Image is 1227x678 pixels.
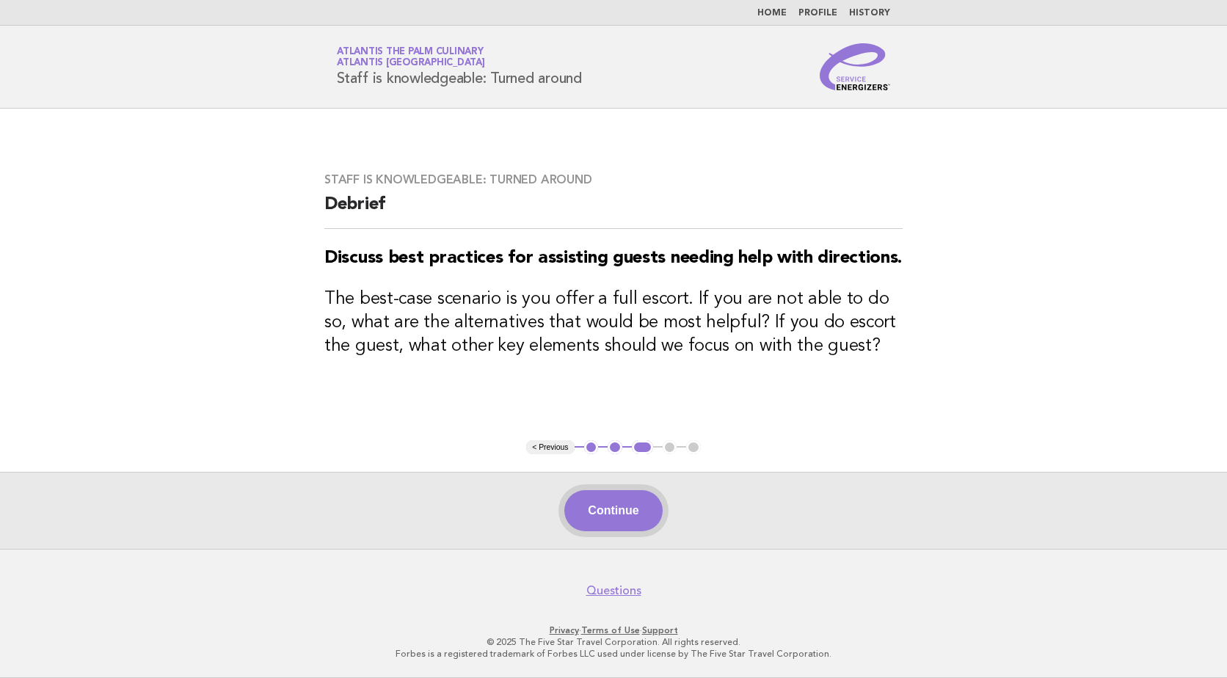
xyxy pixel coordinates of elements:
[849,9,890,18] a: History
[820,43,890,90] img: Service Energizers
[632,440,653,455] button: 3
[642,625,678,635] a: Support
[526,440,574,455] button: < Previous
[581,625,640,635] a: Terms of Use
[164,636,1063,648] p: © 2025 The Five Star Travel Corporation. All rights reserved.
[757,9,787,18] a: Home
[337,47,485,68] a: Atlantis The Palm CulinaryAtlantis [GEOGRAPHIC_DATA]
[798,9,837,18] a: Profile
[586,583,641,598] a: Questions
[324,249,902,267] strong: Discuss best practices for assisting guests needing help with directions.
[324,193,903,229] h2: Debrief
[564,490,662,531] button: Continue
[164,624,1063,636] p: · ·
[550,625,579,635] a: Privacy
[337,48,582,86] h1: Staff is knowledgeable: Turned around
[608,440,622,455] button: 2
[324,172,903,187] h3: Staff is knowledgeable: Turned around
[584,440,599,455] button: 1
[324,288,903,358] h3: The best-case scenario is you offer a full escort. If you are not able to do so, what are the alt...
[337,59,485,68] span: Atlantis [GEOGRAPHIC_DATA]
[164,648,1063,660] p: Forbes is a registered trademark of Forbes LLC used under license by The Five Star Travel Corpora...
